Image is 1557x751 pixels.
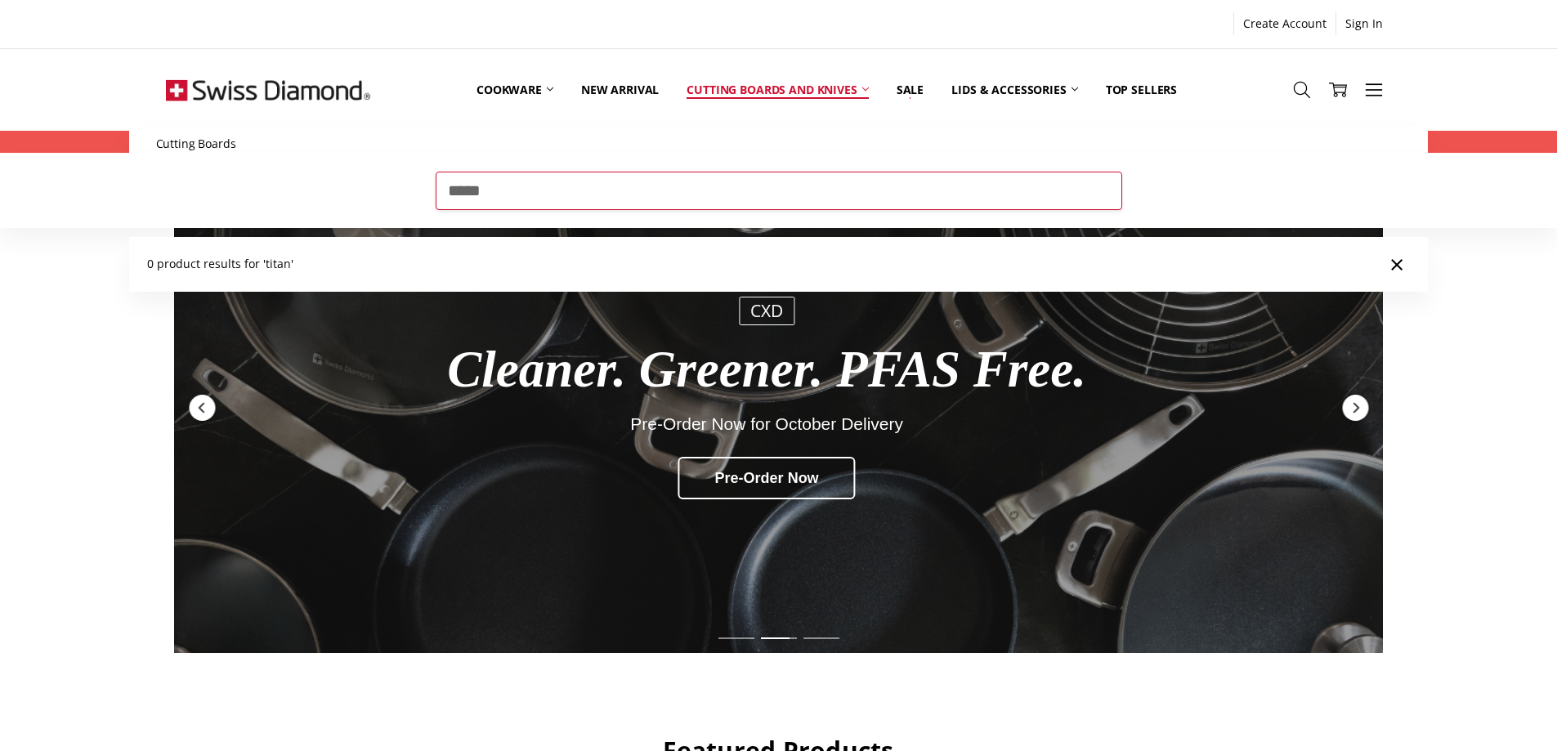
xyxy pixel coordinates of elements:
[1384,251,1410,277] a: Close
[1234,12,1336,35] a: Create Account
[313,414,1221,433] div: Pre-Order Now for October Delivery
[937,53,1091,126] a: Lids & Accessories
[147,256,293,271] span: 0 product results for 'titan'
[1092,53,1191,126] a: Top Sellers
[673,53,883,126] a: Cutting boards and knives
[1389,246,1404,281] span: ×
[187,393,217,422] div: Previous
[678,456,856,498] div: Pre-Order Now
[800,628,843,649] div: Slide 3 of 7
[463,53,567,126] a: Cookware
[313,342,1221,398] div: Cleaner. Greener. PFAS Free.
[715,628,758,649] div: Slide 1 of 7
[739,297,794,325] div: CXD
[567,53,673,126] a: New arrival
[174,163,1383,653] a: Redirect to https://swissdiamond.com.au/cookware/shop-by-collection/cxd/
[166,49,370,131] img: Free Shipping On Every Order
[883,53,937,126] a: Sale
[758,628,800,649] div: Slide 2 of 7
[1336,12,1392,35] a: Sign In
[1340,393,1370,422] div: Next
